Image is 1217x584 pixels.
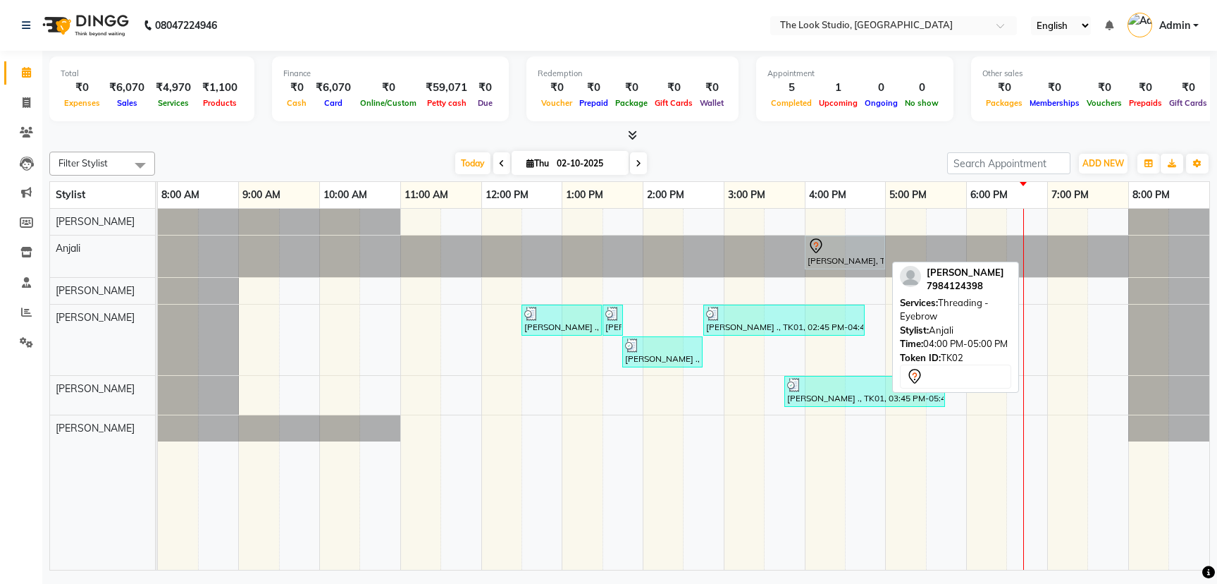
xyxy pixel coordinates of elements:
[357,80,420,96] div: ₹0
[56,215,135,228] span: [PERSON_NAME]
[538,98,576,108] span: Voucher
[283,80,310,96] div: ₹0
[805,185,850,205] a: 4:00 PM
[982,98,1026,108] span: Packages
[36,6,132,45] img: logo
[1048,185,1092,205] a: 7:00 PM
[154,98,192,108] span: Services
[1026,80,1083,96] div: ₹0
[58,157,108,169] span: Filter Stylist
[56,284,135,297] span: [PERSON_NAME]
[320,185,371,205] a: 10:00 AM
[900,297,989,322] span: Threading - Eyebrow
[357,98,420,108] span: Online/Custom
[786,378,944,405] div: [PERSON_NAME] ., TK01, 03:45 PM-05:45 PM, [PERSON_NAME] ARGAN SPA
[283,98,310,108] span: Cash
[815,98,861,108] span: Upcoming
[696,98,727,108] span: Wallet
[651,80,696,96] div: ₹0
[624,339,701,365] div: [PERSON_NAME] ., TK01, 01:45 PM-02:45 PM, Threading - Eyebrow
[538,80,576,96] div: ₹0
[482,185,532,205] a: 12:00 PM
[1166,98,1211,108] span: Gift Cards
[1129,185,1173,205] a: 8:00 PM
[982,80,1026,96] div: ₹0
[900,352,941,363] span: Token ID:
[767,68,942,80] div: Appointment
[927,279,1004,293] div: 7984124398
[310,80,357,96] div: ₹6,070
[158,185,203,205] a: 8:00 AM
[900,266,921,287] img: profile
[1079,154,1128,174] button: ADD NEW
[1159,18,1190,33] span: Admin
[927,267,1004,278] span: [PERSON_NAME]
[900,337,1011,351] div: 04:00 PM-05:00 PM
[56,311,135,324] span: [PERSON_NAME]
[523,307,600,334] div: [PERSON_NAME] ., TK01, 12:30 PM-01:30 PM, Hydra glow facial
[947,152,1070,174] input: Search Appointment
[861,98,901,108] span: Ongoing
[1125,98,1166,108] span: Prepaids
[199,98,240,108] span: Products
[56,382,135,395] span: [PERSON_NAME]
[604,307,622,334] div: [PERSON_NAME] ., TK01, 01:30 PM-01:45 PM, face sheet mask
[900,324,1011,338] div: Anjali
[1125,80,1166,96] div: ₹0
[1166,80,1211,96] div: ₹0
[861,80,901,96] div: 0
[576,98,612,108] span: Prepaid
[473,80,498,96] div: ₹0
[982,68,1211,80] div: Other sales
[901,80,942,96] div: 0
[455,152,490,174] span: Today
[56,422,135,434] span: [PERSON_NAME]
[155,6,217,45] b: 08047224946
[901,98,942,108] span: No show
[576,80,612,96] div: ₹0
[56,188,85,201] span: Stylist
[1083,98,1125,108] span: Vouchers
[806,238,884,267] div: [PERSON_NAME], TK02, 04:00 PM-05:00 PM, Threading - Eyebrow
[56,242,80,255] span: Anjali
[967,185,1011,205] a: 6:00 PM
[1083,80,1125,96] div: ₹0
[651,98,696,108] span: Gift Cards
[705,307,863,334] div: [PERSON_NAME] ., TK01, 02:45 PM-04:45 PM, Hydra glow facial ,face sheet mask,Threading - Eyebrow,...
[643,185,688,205] a: 2:00 PM
[1128,13,1152,37] img: Admin
[61,68,243,80] div: Total
[283,68,498,80] div: Finance
[696,80,727,96] div: ₹0
[61,98,104,108] span: Expenses
[900,324,929,336] span: Stylist:
[61,80,104,96] div: ₹0
[113,98,141,108] span: Sales
[104,80,150,96] div: ₹6,070
[886,185,930,205] a: 5:00 PM
[767,98,815,108] span: Completed
[900,297,938,308] span: Services:
[612,98,651,108] span: Package
[562,185,607,205] a: 1:00 PM
[420,80,473,96] div: ₹59,071
[900,338,923,349] span: Time:
[612,80,651,96] div: ₹0
[474,98,496,108] span: Due
[1082,158,1124,169] span: ADD NEW
[523,158,552,169] span: Thu
[538,68,727,80] div: Redemption
[1026,98,1083,108] span: Memberships
[197,80,243,96] div: ₹1,100
[900,351,1011,365] div: TK02
[552,153,623,174] input: 2025-10-02
[815,80,861,96] div: 1
[321,98,346,108] span: Card
[724,185,769,205] a: 3:00 PM
[150,80,197,96] div: ₹4,970
[239,185,284,205] a: 9:00 AM
[424,98,470,108] span: Petty cash
[401,185,452,205] a: 11:00 AM
[767,80,815,96] div: 5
